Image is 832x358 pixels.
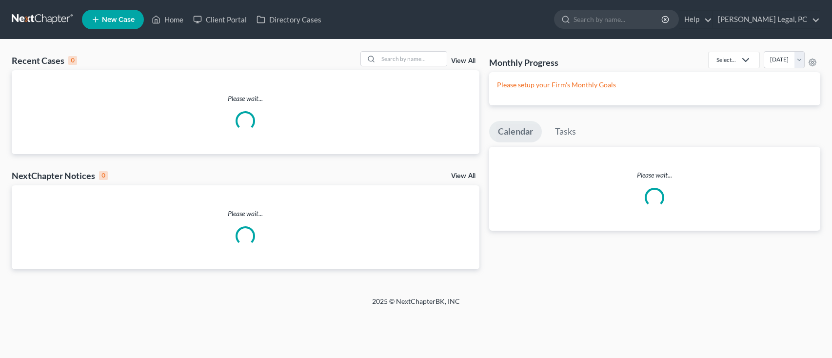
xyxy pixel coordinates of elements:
[12,170,108,181] div: NextChapter Notices
[497,80,812,90] p: Please setup your Firm's Monthly Goals
[12,55,77,66] div: Recent Cases
[713,11,820,28] a: [PERSON_NAME] Legal, PC
[147,11,188,28] a: Home
[102,16,135,23] span: New Case
[378,52,447,66] input: Search by name...
[138,297,694,314] div: 2025 © NextChapterBK, INC
[716,56,736,64] div: Select...
[489,57,558,68] h3: Monthly Progress
[12,94,479,103] p: Please wait...
[99,171,108,180] div: 0
[252,11,326,28] a: Directory Cases
[451,58,475,64] a: View All
[68,56,77,65] div: 0
[188,11,252,28] a: Client Portal
[451,173,475,179] a: View All
[12,209,479,219] p: Please wait...
[679,11,712,28] a: Help
[489,121,542,142] a: Calendar
[489,170,820,180] p: Please wait...
[546,121,585,142] a: Tasks
[574,10,663,28] input: Search by name...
